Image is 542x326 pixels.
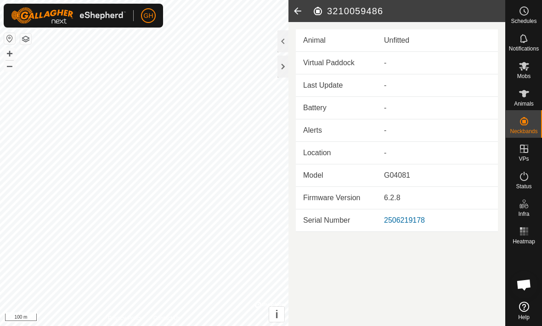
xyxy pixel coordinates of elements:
[296,97,377,119] td: Battery
[509,46,539,51] span: Notifications
[296,29,377,52] td: Animal
[144,11,153,21] span: GH
[513,239,535,244] span: Heatmap
[511,18,536,24] span: Schedules
[384,170,491,181] div: G04081
[296,209,377,232] td: Serial Number
[517,73,531,79] span: Mobs
[296,74,377,97] td: Last Update
[275,308,278,320] span: i
[384,102,491,113] div: -
[11,7,126,24] img: Gallagher Logo
[153,314,181,322] a: Contact Us
[384,80,491,91] div: -
[20,34,31,45] button: Map Layers
[296,119,377,142] td: Alerts
[269,307,284,322] button: i
[296,142,377,164] td: Location
[296,52,377,74] td: Virtual Paddock
[296,164,377,187] td: Model
[510,129,537,134] span: Neckbands
[4,33,15,44] button: Reset Map
[518,315,530,320] span: Help
[384,59,386,67] app-display-virtual-paddock-transition: -
[312,6,505,17] h2: 3210059486
[519,156,529,162] span: VPs
[296,187,377,209] td: Firmware Version
[108,314,142,322] a: Privacy Policy
[384,35,491,46] div: Unfitted
[516,184,531,189] span: Status
[4,48,15,59] button: +
[518,211,529,217] span: Infra
[4,60,15,71] button: –
[510,271,538,298] div: Open chat
[384,147,491,158] div: -
[377,119,498,142] td: -
[514,101,534,107] span: Animals
[384,216,425,224] a: 2506219178
[384,192,491,203] div: 6.2.8
[506,298,542,324] a: Help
